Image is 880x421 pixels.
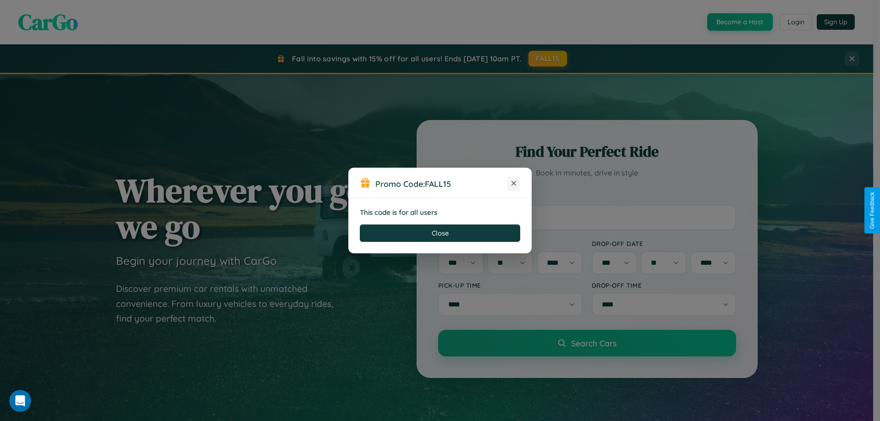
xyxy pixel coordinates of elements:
button: Close [360,224,520,242]
b: FALL15 [425,179,451,189]
div: Give Feedback [869,192,875,229]
h3: Promo Code: [375,179,507,189]
strong: This code is for all users [360,208,437,217]
iframe: Intercom live chat [9,390,31,412]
